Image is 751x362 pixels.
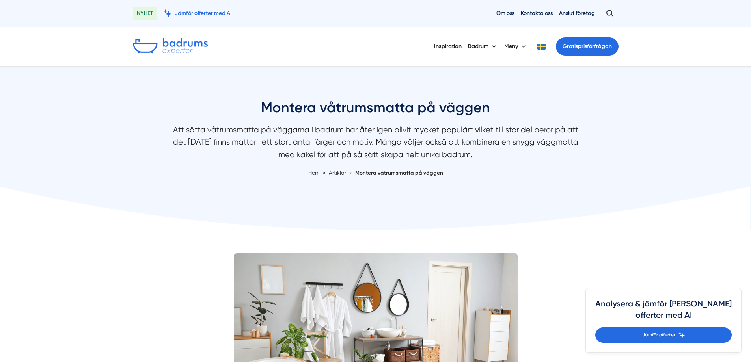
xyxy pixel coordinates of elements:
a: Artiklar [329,169,347,176]
p: Att sätta våtrumsmatta på väggarna i badrum har åter igen blivit mycket populärt vilket till stor... [167,124,585,165]
span: NYHET [133,7,157,20]
a: Jämför offerter med AI [164,9,232,17]
span: Artiklar [329,169,346,176]
span: » [323,169,326,177]
a: Kontakta oss [521,9,553,17]
a: Inspiration [434,36,462,56]
a: Anslut företag [559,9,595,17]
button: Öppna sök [601,6,619,20]
nav: Breadcrumb [167,169,585,177]
a: Montera våtrumsmatta på väggen [355,169,443,176]
a: Om oss [496,9,514,17]
a: Gratisprisförfrågan [556,37,619,56]
a: Jämför offerter [595,327,732,343]
span: Jämför offerter med AI [175,9,232,17]
a: Hem [308,169,320,176]
span: » [349,169,352,177]
span: Jämför offerter [642,331,675,339]
span: Gratis [563,43,578,50]
button: Meny [504,36,527,57]
button: Badrum [468,36,498,57]
img: Badrumsexperter.se logotyp [133,38,208,55]
h1: Montera våtrumsmatta på väggen [167,98,585,124]
h4: Analysera & jämför [PERSON_NAME] offerter med AI [595,298,732,327]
